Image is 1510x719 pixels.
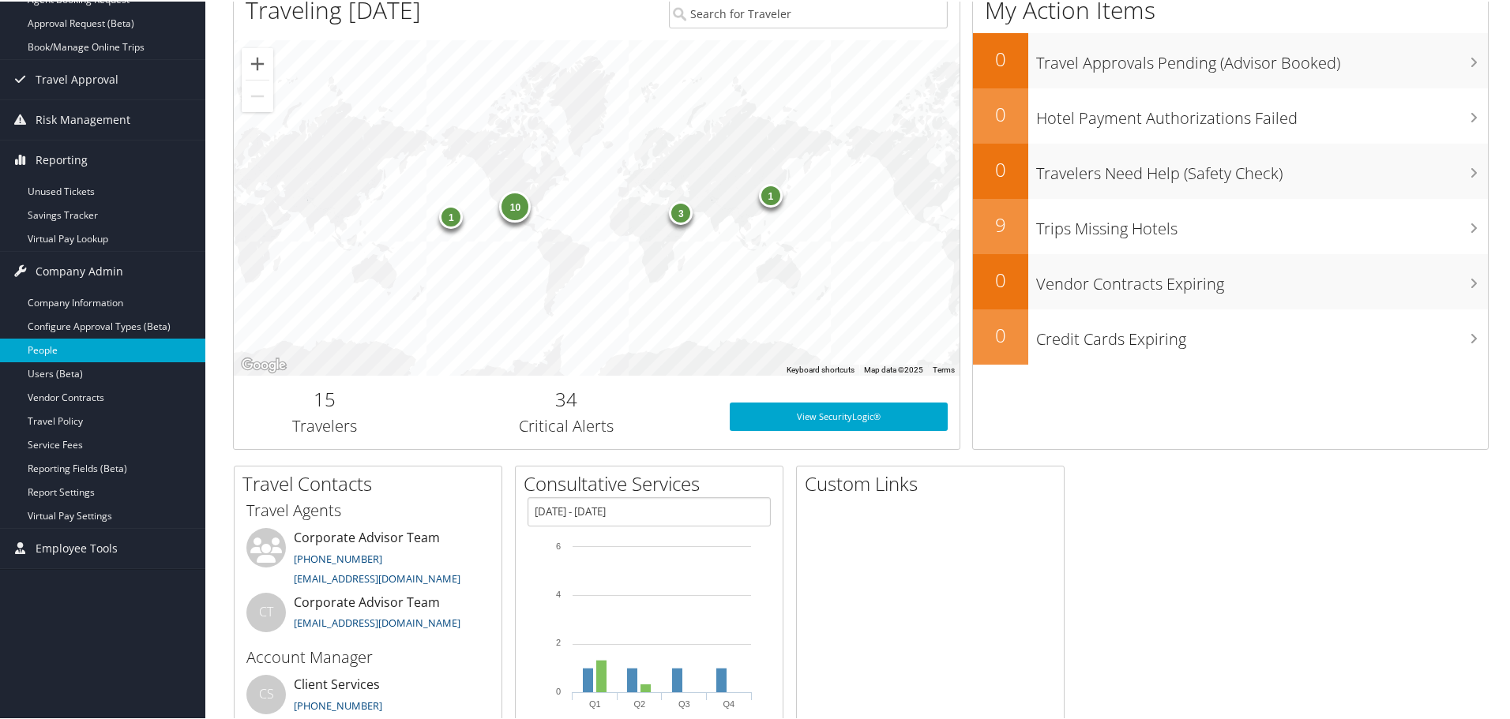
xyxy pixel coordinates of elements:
[246,384,404,411] h2: 15
[556,685,561,695] tspan: 0
[246,645,490,667] h3: Account Manager
[36,99,130,138] span: Risk Management
[246,414,404,436] h3: Travelers
[973,99,1028,126] h2: 0
[499,189,531,221] div: 10
[556,540,561,549] tspan: 6
[239,526,498,591] li: Corporate Advisor Team
[805,469,1064,496] h2: Custom Links
[556,588,561,597] tspan: 4
[1036,264,1488,294] h3: Vendor Contracts Expiring
[294,570,460,584] a: [EMAIL_ADDRESS][DOMAIN_NAME]
[973,87,1488,142] a: 0Hotel Payment Authorizations Failed
[246,673,286,713] div: CS
[238,354,290,374] img: Google
[242,47,273,78] button: Zoom in
[973,142,1488,197] a: 0Travelers Need Help (Safety Check)
[238,354,290,374] a: Open this area in Google Maps (opens a new window)
[787,363,855,374] button: Keyboard shortcuts
[246,591,286,631] div: CT
[36,58,118,98] span: Travel Approval
[864,364,923,373] span: Map data ©2025
[973,32,1488,87] a: 0Travel Approvals Pending (Advisor Booked)
[933,364,955,373] a: Terms (opens in new tab)
[242,79,273,110] button: Zoom out
[294,550,382,564] a: [PHONE_NUMBER]
[1036,319,1488,349] h3: Credit Cards Expiring
[427,414,706,436] h3: Critical Alerts
[973,197,1488,253] a: 9Trips Missing Hotels
[239,591,498,642] li: Corporate Advisor Team
[294,614,460,628] a: [EMAIL_ADDRESS][DOMAIN_NAME]
[1036,208,1488,238] h3: Trips Missing Hotels
[1036,153,1488,183] h3: Travelers Need Help (Safety Check)
[973,320,1028,347] h2: 0
[973,155,1028,182] h2: 0
[589,698,601,707] text: Q1
[427,384,706,411] h2: 34
[439,204,463,227] div: 1
[973,308,1488,363] a: 0Credit Cards Expiring
[524,469,783,496] h2: Consultative Services
[973,44,1028,71] h2: 0
[36,527,118,567] span: Employee Tools
[723,698,734,707] text: Q4
[294,697,382,711] a: [PHONE_NUMBER]
[1036,98,1488,128] h3: Hotel Payment Authorizations Failed
[1036,43,1488,73] h3: Travel Approvals Pending (Advisor Booked)
[669,199,693,223] div: 3
[678,698,690,707] text: Q3
[973,253,1488,308] a: 0Vendor Contracts Expiring
[633,698,645,707] text: Q2
[556,636,561,646] tspan: 2
[973,265,1028,292] h2: 0
[973,210,1028,237] h2: 9
[242,469,501,496] h2: Travel Contacts
[246,498,490,520] h3: Travel Agents
[758,182,782,206] div: 1
[36,139,88,178] span: Reporting
[730,401,948,429] a: View SecurityLogic®
[36,250,123,290] span: Company Admin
